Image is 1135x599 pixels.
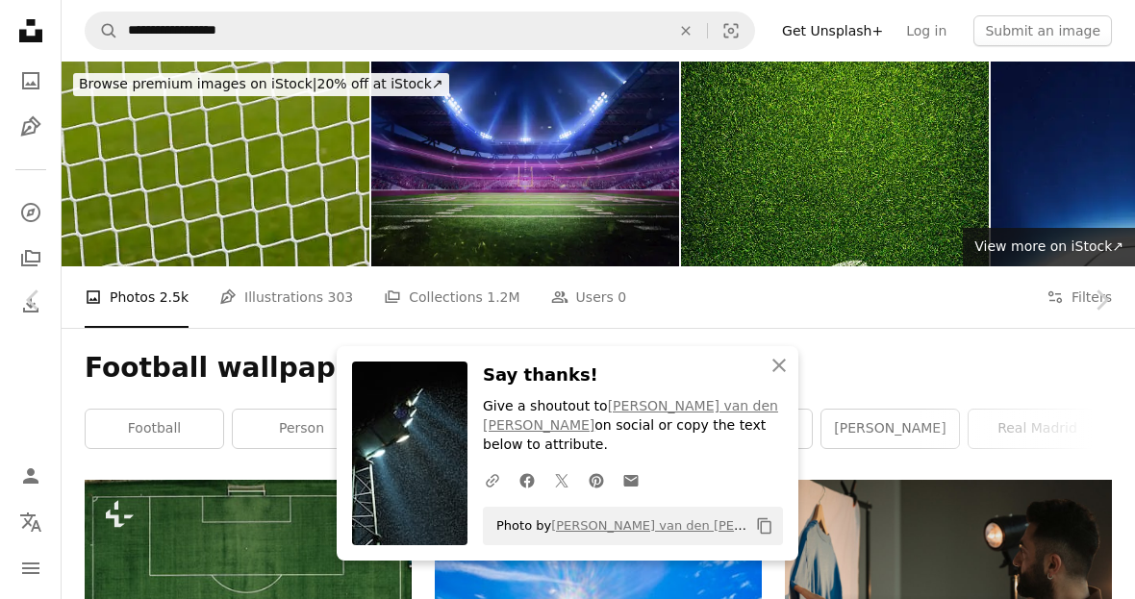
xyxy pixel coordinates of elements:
[85,12,755,50] form: Find visuals sitewide
[551,518,818,533] a: [PERSON_NAME] van den [PERSON_NAME]
[708,12,754,49] button: Visual search
[748,510,781,542] button: Copy to clipboard
[895,15,958,46] a: Log in
[12,549,50,587] button: Menu
[12,457,50,495] a: Log in / Sign up
[62,62,461,108] a: Browse premium images on iStock|20% off at iStock↗
[328,287,354,308] span: 303
[85,351,1112,386] h1: Football wallpaper
[974,238,1123,254] span: View more on iStock ↗
[510,461,544,499] a: Share on Facebook
[1047,266,1112,328] button: Filters
[618,287,626,308] span: 0
[963,228,1135,266] a: View more on iStock↗
[665,12,707,49] button: Clear
[79,76,316,91] span: Browse premium images on iStock |
[551,266,627,328] a: Users 0
[219,266,353,328] a: Illustrations 303
[86,410,223,448] a: football
[969,410,1106,448] a: real madrid
[544,461,579,499] a: Share on Twitter
[483,362,783,389] h3: Say thanks!
[12,503,50,541] button: Language
[62,62,369,266] img: Empty soccer field, close-up of the goal net
[973,15,1112,46] button: Submit an image
[86,12,118,49] button: Search Unsplash
[483,397,783,455] p: Give a shoutout to on social or copy the text below to attribute.
[487,287,519,308] span: 1.2M
[614,461,648,499] a: Share over email
[12,62,50,100] a: Photos
[681,62,989,266] img: American football on grass
[770,15,895,46] a: Get Unsplash+
[12,108,50,146] a: Illustrations
[371,62,679,266] img: Aerial view of 3D render American football, soccer stadium with blurred tribunes with fans, empty...
[233,410,370,448] a: person
[384,266,519,328] a: Collections 1.2M
[487,511,748,541] span: Photo by on
[483,398,778,433] a: [PERSON_NAME] van den [PERSON_NAME]
[12,193,50,232] a: Explore
[821,410,959,448] a: [PERSON_NAME]
[1068,208,1135,392] a: Next
[79,76,443,91] span: 20% off at iStock ↗
[579,461,614,499] a: Share on Pinterest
